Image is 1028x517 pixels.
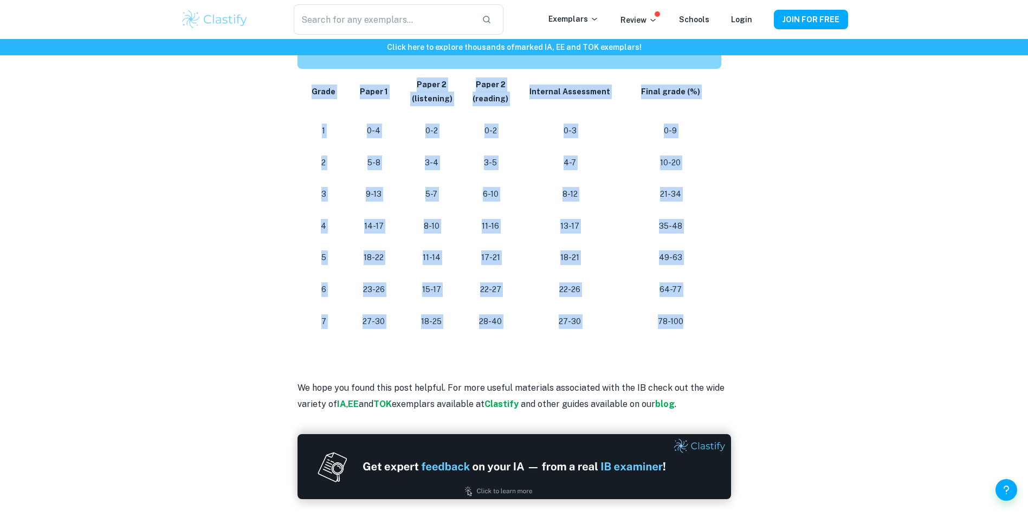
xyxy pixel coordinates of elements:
p: 7 [311,314,337,329]
strong: Paper 2 (listening) [410,80,452,104]
img: Ad [298,434,731,499]
button: Help and Feedback [995,479,1017,501]
button: JOIN FOR FREE [774,10,848,29]
strong: Grade [312,87,335,96]
strong: Final grade (%) [641,87,700,96]
input: Search for any exemplars... [294,4,473,35]
p: 28-40 [470,314,511,329]
p: 22-27 [470,282,511,297]
a: IA [337,399,346,409]
p: 4-7 [528,156,611,170]
a: Clastify [484,399,521,409]
p: 4 [311,219,337,234]
p: 1 [311,124,337,138]
p: 9-13 [354,187,393,202]
p: 6 [311,282,337,297]
p: 21-34 [629,187,712,202]
p: 18-21 [528,250,611,265]
p: 8-12 [528,187,611,202]
a: EE [348,399,359,409]
p: 15-17 [410,282,452,297]
p: 0-9 [629,124,712,138]
p: 2 [311,156,337,170]
p: 18-25 [410,314,452,329]
p: 17-21 [470,250,511,265]
a: TOK [373,399,392,409]
p: 0-2 [470,124,511,138]
p: 13-17 [528,219,611,234]
p: 0-3 [528,124,611,138]
p: 3-4 [410,156,452,170]
h6: Click here to explore thousands of marked IA, EE and TOK exemplars ! [2,41,1026,53]
p: 5 [311,250,337,265]
p: 18-22 [354,250,393,265]
strong: Paper 1 [360,87,388,96]
p: Review [620,14,657,26]
p: Exemplars [548,13,599,25]
p: We hope you found this post helpful. For more useful materials associated with the IB check out t... [298,380,731,413]
p: 49-63 [629,250,712,265]
p: 11-14 [410,250,452,265]
a: blog [655,399,675,409]
p: 3-5 [470,156,511,170]
p: 6-10 [470,187,511,202]
p: 10-20 [629,156,712,170]
a: Schools [679,15,709,24]
p: 8-10 [410,219,452,234]
a: Login [731,15,752,24]
img: Clastify logo [180,9,249,30]
p: 27-30 [528,314,611,329]
p: 35-48 [629,219,712,234]
p: 0-2 [410,124,452,138]
strong: Clastify [484,399,519,409]
p: 23-26 [354,282,393,297]
p: 3 [311,187,337,202]
p: 5-8 [354,156,393,170]
p: 0-4 [354,124,393,138]
strong: Paper 2 (reading) [473,80,508,104]
strong: Internal Assessment [529,87,610,96]
p: 14-17 [354,219,393,234]
p: 11-16 [470,219,511,234]
p: 27-30 [354,314,393,329]
p: 22-26 [528,282,611,297]
p: 5-7 [410,187,452,202]
p: 64-77 [629,282,712,297]
p: 78-100 [629,314,712,329]
strong: Points needed [474,43,549,56]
